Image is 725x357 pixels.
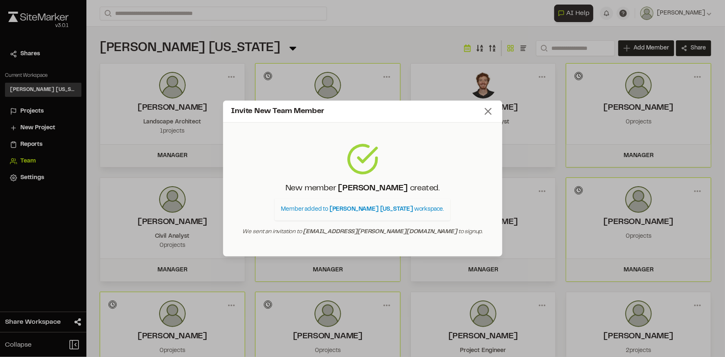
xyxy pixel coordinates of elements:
[338,185,408,192] span: [PERSON_NAME]
[279,182,446,195] p: New member created.
[329,207,413,212] span: [PERSON_NAME] [US_STATE]
[275,198,451,221] p: Member added to workspace .
[236,227,489,236] p: We sent an invitation to to signup.
[303,229,457,234] span: [EMAIL_ADDRESS][PERSON_NAME][DOMAIN_NAME]
[231,106,482,117] div: Invite New Team Member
